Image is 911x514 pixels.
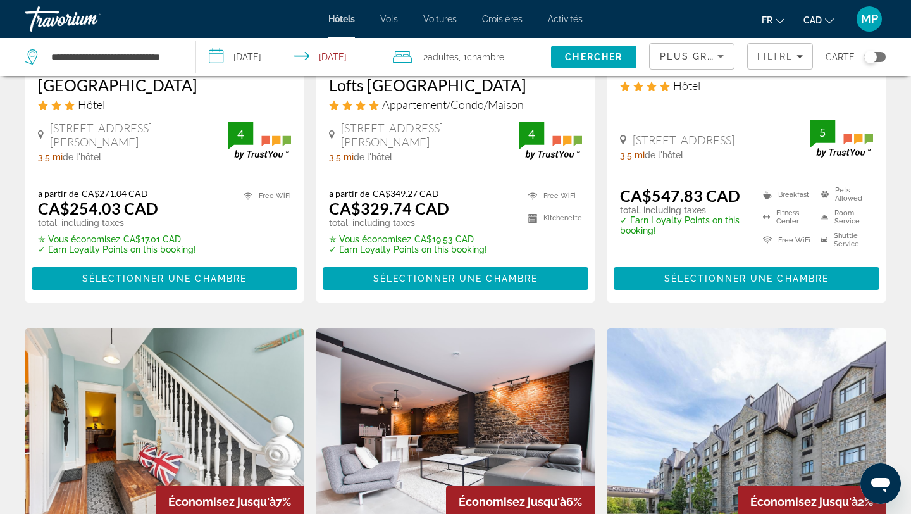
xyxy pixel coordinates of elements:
p: CA$19.53 CAD [329,234,487,244]
del: CA$349.27 CAD [373,188,439,199]
span: Sélectionner une chambre [664,273,829,284]
span: MP [861,13,878,25]
button: Sélectionner une chambre [323,267,588,290]
img: TrustYou guest rating badge [519,122,582,160]
button: Travelers: 2 adults, 0 children [380,38,551,76]
p: ✓ Earn Loyalty Points on this booking! [620,215,747,235]
span: Appartement/Condo/Maison [382,97,524,111]
span: [STREET_ADDRESS][PERSON_NAME] [341,121,519,149]
a: Sélectionner une chambre [614,270,879,284]
span: a partir de [38,188,78,199]
span: 3.5 mi [329,152,354,162]
div: 3 star Hotel [38,97,291,111]
span: Hôtel [673,78,700,92]
span: Filtre [757,51,793,61]
button: Change language [762,11,784,29]
li: Free WiFi [522,188,582,204]
p: total, including taxes [38,218,196,228]
p: ✓ Earn Loyalty Points on this booking! [38,244,196,254]
div: 4 star Hotel [620,78,873,92]
span: Économisez jusqu'à [750,495,858,508]
span: a partir de [329,188,369,199]
button: Sélectionner une chambre [614,267,879,290]
p: CA$17.01 CAD [38,234,196,244]
a: Sélectionner une chambre [32,270,297,284]
a: Voitures [423,14,457,24]
li: Shuttle Service [815,232,873,248]
li: Room Service [815,209,873,225]
a: Activités [548,14,583,24]
span: ✮ Vous économisez [38,234,120,244]
img: TrustYou guest rating badge [810,120,873,158]
span: Adultes [428,52,459,62]
p: total, including taxes [620,205,747,215]
li: Kitchenette [522,210,582,226]
ins: CA$547.83 CAD [620,186,740,205]
span: Économisez jusqu'à [168,495,276,508]
span: Économisez jusqu'à [459,495,566,508]
a: Hôtels [328,14,355,24]
li: Breakfast [757,186,815,203]
span: de l'hôtel [645,150,683,160]
iframe: Bouton de lancement de la fenêtre de messagerie [860,463,901,504]
span: Sélectionner une chambre [373,273,538,284]
li: Pets Allowed [815,186,873,203]
span: 3.5 mi [38,152,63,162]
li: Free WiFi [757,232,815,248]
span: Carte [826,48,855,66]
div: 5 [810,125,835,140]
a: Vols [380,14,398,24]
span: Sélectionner une chambre [82,273,247,284]
del: CA$271.04 CAD [82,188,148,199]
a: Travorium [25,3,152,35]
span: [STREET_ADDRESS] [633,133,734,147]
span: de l'hôtel [63,152,101,162]
span: Chambre [467,52,504,62]
input: Search hotel destination [50,47,177,66]
button: User Menu [853,6,886,32]
span: fr [762,15,772,25]
button: Sélectionner une chambre [32,267,297,290]
span: ✮ Vous économisez [329,234,411,244]
span: Plus grandes économies [660,51,811,61]
p: total, including taxes [329,218,487,228]
button: Change currency [803,11,834,29]
a: Croisières [482,14,523,24]
div: 4 star Apartment [329,97,582,111]
p: ✓ Earn Loyalty Points on this booking! [329,244,487,254]
span: de l'hôtel [354,152,392,162]
span: CAD [803,15,822,25]
button: Select check in and out date [196,38,380,76]
li: Fitness Center [757,209,815,225]
span: 2 [423,48,459,66]
mat-select: Sort by [660,49,724,64]
li: Free WiFi [237,188,291,204]
div: 4 [228,127,253,142]
a: Sélectionner une chambre [323,270,588,284]
span: Chercher [565,52,623,62]
span: 3.5 mi [620,150,645,160]
div: 4 [519,127,544,142]
ins: CA$329.74 CAD [329,199,449,218]
button: Toggle map [855,51,886,63]
ins: CA$254.03 CAD [38,199,158,218]
span: , 1 [459,48,504,66]
img: TrustYou guest rating badge [228,122,291,160]
button: Search [551,46,636,68]
button: Filters [747,43,813,70]
span: Hôtel [78,97,105,111]
span: [STREET_ADDRESS][PERSON_NAME] [50,121,228,149]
